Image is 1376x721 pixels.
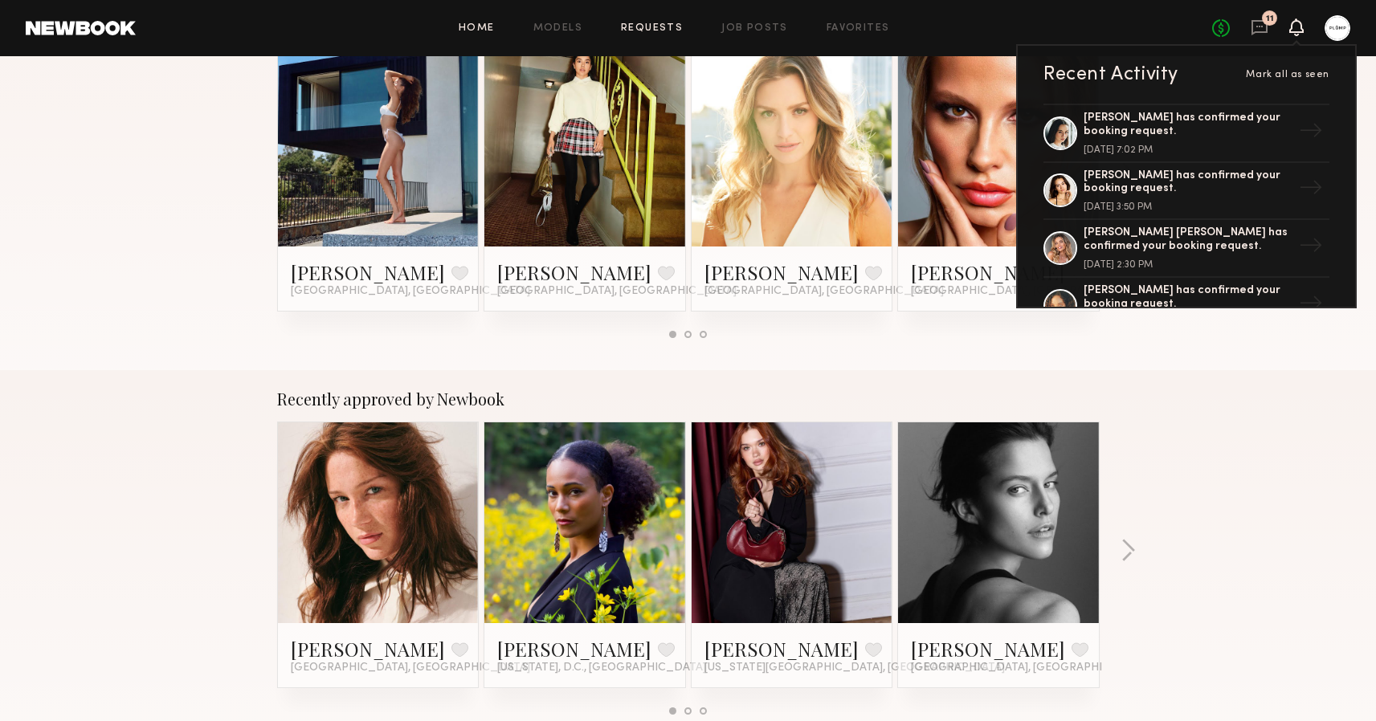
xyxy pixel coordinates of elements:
[459,23,495,34] a: Home
[704,636,859,662] a: [PERSON_NAME]
[1084,169,1292,197] div: [PERSON_NAME] has confirmed your booking request.
[497,259,651,285] a: [PERSON_NAME]
[1084,226,1292,254] div: [PERSON_NAME] [PERSON_NAME] has confirmed your booking request.
[704,285,944,298] span: [GEOGRAPHIC_DATA], [GEOGRAPHIC_DATA]
[621,23,683,34] a: Requests
[1043,220,1329,278] a: [PERSON_NAME] [PERSON_NAME] has confirmed your booking request.[DATE] 2:30 PM→
[1043,104,1329,163] a: [PERSON_NAME] has confirmed your booking request.[DATE] 7:02 PM→
[291,259,445,285] a: [PERSON_NAME]
[291,285,530,298] span: [GEOGRAPHIC_DATA], [GEOGRAPHIC_DATA]
[704,259,859,285] a: [PERSON_NAME]
[1292,169,1329,211] div: →
[1246,70,1329,79] span: Mark all as seen
[704,662,1005,674] span: [US_STATE][GEOGRAPHIC_DATA], [GEOGRAPHIC_DATA]
[1292,112,1329,154] div: →
[277,389,1100,409] div: Recently approved by Newbook
[911,636,1065,662] a: [PERSON_NAME]
[1043,163,1329,221] a: [PERSON_NAME] has confirmed your booking request.[DATE] 3:50 PM→
[1084,284,1292,312] div: [PERSON_NAME] has confirmed your booking request.
[911,662,1150,674] span: [GEOGRAPHIC_DATA], [GEOGRAPHIC_DATA]
[1084,202,1292,212] div: [DATE] 3:50 PM
[1292,227,1329,269] div: →
[1084,145,1292,155] div: [DATE] 7:02 PM
[497,285,737,298] span: [GEOGRAPHIC_DATA], [GEOGRAPHIC_DATA]
[291,636,445,662] a: [PERSON_NAME]
[1266,14,1274,23] div: 11
[291,662,530,674] span: [GEOGRAPHIC_DATA], [GEOGRAPHIC_DATA]
[911,259,1065,285] a: [PERSON_NAME]
[721,23,788,34] a: Job Posts
[1084,112,1292,139] div: [PERSON_NAME] has confirmed your booking request.
[1251,18,1268,39] a: 11
[827,23,890,34] a: Favorites
[497,636,651,662] a: [PERSON_NAME]
[911,285,1150,298] span: [GEOGRAPHIC_DATA], [GEOGRAPHIC_DATA]
[1084,260,1292,270] div: [DATE] 2:30 PM
[533,23,582,34] a: Models
[497,662,706,674] span: [US_STATE], D.C., [GEOGRAPHIC_DATA]
[1043,278,1329,336] a: [PERSON_NAME] has confirmed your booking request.→
[1043,65,1178,84] div: Recent Activity
[1292,285,1329,327] div: →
